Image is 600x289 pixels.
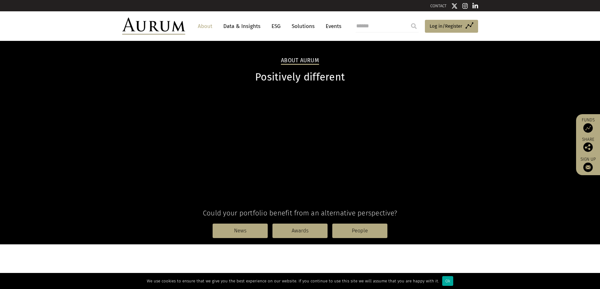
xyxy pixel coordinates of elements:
[408,20,420,32] input: Submit
[195,20,215,32] a: About
[122,18,185,35] img: Aurum
[122,209,478,217] h4: Could your portfolio benefit from an alternative perspective?
[268,20,284,32] a: ESG
[462,3,468,9] img: Instagram icon
[583,142,593,152] img: Share this post
[122,71,478,83] h1: Positively different
[579,117,597,133] a: Funds
[220,20,264,32] a: Data & Insights
[442,276,453,286] div: Ok
[332,224,387,238] a: People
[579,137,597,152] div: Share
[289,20,318,32] a: Solutions
[430,22,462,30] span: Log in/Register
[583,163,593,172] img: Sign up to our newsletter
[583,123,593,133] img: Access Funds
[272,224,328,238] a: Awards
[430,3,447,8] a: CONTACT
[425,20,478,33] a: Log in/Register
[451,3,458,9] img: Twitter icon
[323,20,341,32] a: Events
[281,57,319,65] h2: About Aurum
[213,224,268,238] a: News
[472,3,478,9] img: Linkedin icon
[579,157,597,172] a: Sign up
